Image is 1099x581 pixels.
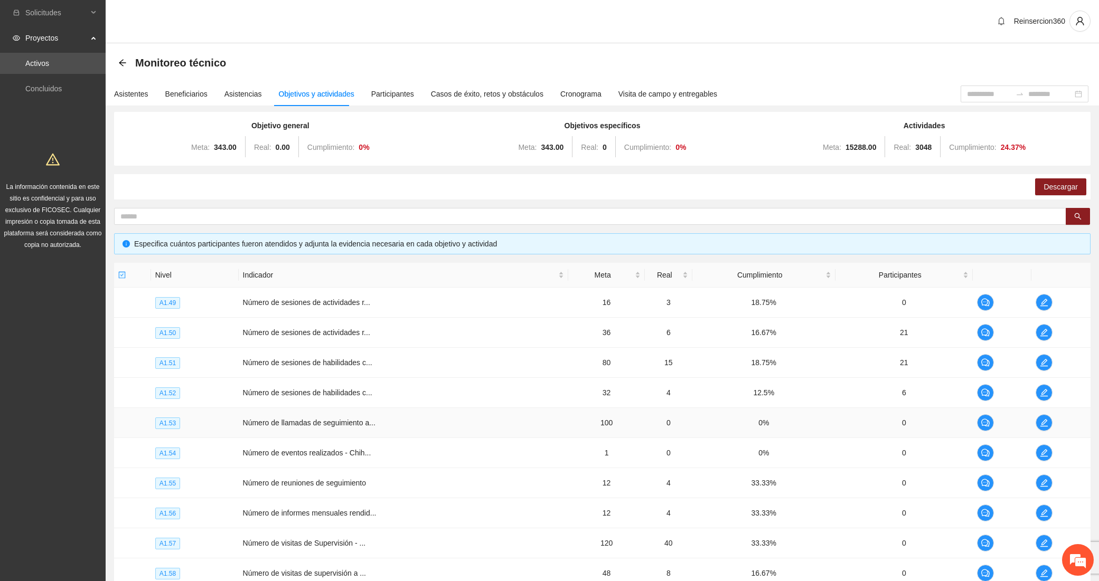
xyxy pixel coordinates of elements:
[692,408,835,438] td: 0%
[243,269,557,281] span: Indicador
[894,143,911,151] span: Real:
[1036,504,1053,521] button: edit
[835,408,973,438] td: 0
[431,88,543,100] div: Casos de éxito, retos y obstáculos
[25,84,62,93] a: Concluidos
[155,297,180,309] span: A1.49
[1036,354,1053,371] button: edit
[645,468,692,498] td: 4
[25,27,88,49] span: Proyectos
[243,298,370,307] span: Número de sesiones de actividades r...
[1036,474,1053,491] button: edit
[1070,16,1090,26] span: user
[645,528,692,558] td: 40
[565,121,641,130] strong: Objetivos específicos
[359,143,369,151] strong: 0 %
[25,2,88,23] span: Solicitudes
[581,143,598,151] span: Real:
[835,288,973,318] td: 0
[649,269,680,281] span: Real
[224,88,262,100] div: Asistencias
[835,438,973,468] td: 0
[155,447,180,459] span: A1.54
[568,378,644,408] td: 32
[151,263,239,288] th: Nivel
[645,263,692,288] th: Real
[977,504,994,521] button: comment
[1016,90,1024,98] span: to
[993,13,1010,30] button: bell
[835,468,973,498] td: 0
[155,417,180,429] span: A1.53
[1036,569,1052,577] span: edit
[977,444,994,461] button: comment
[25,59,49,68] a: Activos
[835,263,973,288] th: Participantes
[1036,324,1053,341] button: edit
[155,357,180,369] span: A1.51
[1036,444,1053,461] button: edit
[618,88,717,100] div: Visita de campo y entregables
[915,143,932,151] strong: 3048
[155,508,180,519] span: A1.56
[568,348,644,378] td: 80
[835,528,973,558] td: 0
[1036,509,1052,517] span: edit
[624,143,671,151] span: Cumplimiento:
[243,328,370,337] span: Número de sesiones de actividades r...
[243,449,371,457] span: Número de eventos realizados - Chih...
[568,288,644,318] td: 16
[1036,535,1053,551] button: edit
[645,408,692,438] td: 0
[560,88,602,100] div: Cronograma
[214,143,237,151] strong: 343.00
[134,238,1082,250] div: Especifica cuántos participantes fueron atendidos y adjunta la evidencia necesaria en cada objeti...
[1036,414,1053,431] button: edit
[279,88,354,100] div: Objetivos y actividades
[541,143,563,151] strong: 343.00
[1014,17,1065,25] span: Reinsercion360
[118,271,126,279] span: check-square
[155,478,180,489] span: A1.55
[1036,328,1052,337] span: edit
[823,143,841,151] span: Meta:
[1036,418,1052,427] span: edit
[645,348,692,378] td: 15
[603,143,607,151] strong: 0
[1036,388,1052,397] span: edit
[977,384,994,401] button: comment
[692,288,835,318] td: 18.75%
[135,54,226,71] span: Monitoreo técnico
[118,59,127,68] div: Back
[155,327,180,339] span: A1.50
[155,387,180,399] span: A1.52
[1036,449,1052,457] span: edit
[191,143,210,151] span: Meta:
[13,9,20,16] span: inbox
[239,468,569,498] td: Número de reuniones de seguimiento
[243,509,377,517] span: Número de informes mensuales rendid...
[977,474,994,491] button: comment
[239,263,569,288] th: Indicador
[568,318,644,348] td: 36
[1036,539,1052,547] span: edit
[307,143,354,151] span: Cumplimiento:
[692,378,835,408] td: 12.5%
[243,388,372,397] span: Número de sesiones de habilidades c...
[1036,384,1053,401] button: edit
[118,59,127,67] span: arrow-left
[977,535,994,551] button: comment
[243,358,372,367] span: Número de sesiones de habilidades c...
[1036,298,1052,307] span: edit
[697,269,823,281] span: Cumplimiento
[1016,90,1024,98] span: swap-right
[645,438,692,468] td: 0
[518,143,537,151] span: Meta:
[846,143,876,151] strong: 15288.00
[568,263,644,288] th: Meta
[692,263,835,288] th: Cumplimiento
[1036,294,1053,311] button: edit
[114,88,148,100] div: Asistentes
[254,143,271,151] span: Real:
[692,438,835,468] td: 0%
